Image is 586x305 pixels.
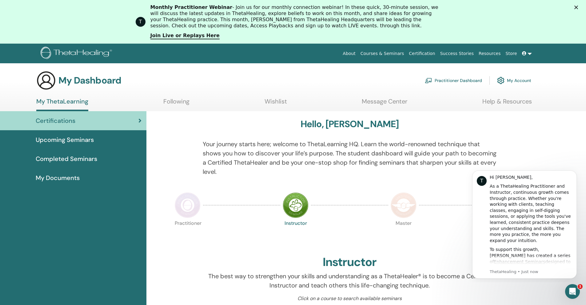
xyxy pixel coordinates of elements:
p: Master [391,221,417,247]
a: Resources [476,48,503,59]
div: Close [574,6,580,9]
a: Join Live or Replays Here [150,33,220,39]
div: Profile image for ThetaHealing [136,17,146,27]
a: My Account [497,74,531,87]
a: My ThetaLearning [36,98,88,111]
img: Instructor [283,192,309,218]
div: - Join us for our monthly connection webinar! In these quick, 30-minute session, we will discuss ... [150,4,441,29]
a: Help & Resources [482,98,532,110]
div: To support this growth, [PERSON_NAME] has created a series of designed to help you refine your kn... [27,82,109,148]
span: Certifications [36,116,75,125]
p: The best way to strengthen your skills and understanding as a ThetaHealer® is to become a Certifi... [203,272,496,290]
span: 1 [578,284,583,289]
h3: My Dashboard [58,75,121,86]
a: Message Center [362,98,407,110]
a: Success Stories [438,48,476,59]
img: logo.png [41,47,114,61]
span: Completed Seminars [36,154,97,163]
a: Courses & Seminars [358,48,407,59]
a: Following [163,98,189,110]
img: Practitioner [175,192,201,218]
img: cog.svg [497,75,504,86]
a: Certification [406,48,437,59]
img: generic-user-icon.jpg [36,71,56,90]
span: My Documents [36,173,80,182]
p: Practitioner [175,221,201,247]
a: About [340,48,358,59]
h3: Hello, [PERSON_NAME] [301,119,399,130]
p: Your journey starts here; welcome to ThetaLearning HQ. Learn the world-renowned technique that sh... [203,139,496,176]
h2: Instructor [323,255,377,269]
p: Click on a course to search available seminars [203,295,496,302]
a: Practitioner Dashboard [425,74,482,87]
iframe: Intercom notifications message [463,165,586,282]
p: Message from ThetaHealing, sent Just now [27,104,109,110]
span: Upcoming Seminars [36,135,94,144]
img: chalkboard-teacher.svg [425,78,432,83]
b: Monthly Practitioner Webinar [150,4,233,10]
a: Wishlist [265,98,287,110]
p: Instructor [283,221,309,247]
img: Master [391,192,417,218]
a: Store [503,48,520,59]
a: Enhancement Seminars [31,94,82,99]
iframe: Intercom live chat [565,284,580,299]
